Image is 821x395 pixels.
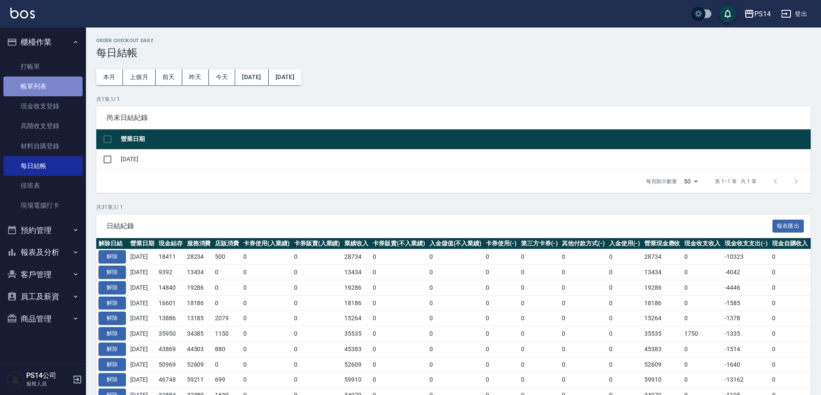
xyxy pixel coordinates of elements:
td: 1750 [682,326,723,342]
td: 0 [292,295,343,311]
th: 營業日期 [119,129,811,150]
td: 13185 [185,311,213,326]
th: 業績收入 [342,238,371,249]
th: 其他付款方式(-) [560,238,607,249]
td: 35950 [156,326,185,342]
td: 0 [292,357,343,372]
th: 卡券販賣(不入業績) [371,238,427,249]
td: 0 [213,280,241,295]
td: 0 [241,341,292,357]
td: 0 [770,249,810,265]
td: 13434 [185,265,213,280]
td: 0 [519,372,560,388]
td: 0 [607,295,642,311]
button: 解除 [98,266,126,279]
div: PS14 [754,9,771,19]
td: 14840 [156,280,185,295]
span: 尚未日結紀錄 [107,113,800,122]
td: 16601 [156,295,185,311]
th: 卡券使用(入業績) [241,238,292,249]
td: 0 [560,280,607,295]
th: 入金使用(-) [607,238,642,249]
td: 0 [427,295,484,311]
td: 15264 [342,311,371,326]
a: 報表匯出 [772,221,804,230]
td: 28234 [185,249,213,265]
button: 櫃檯作業 [3,31,83,53]
td: 0 [213,265,241,280]
td: 0 [371,295,427,311]
td: 0 [427,372,484,388]
th: 現金結存 [156,238,185,249]
td: 0 [682,311,723,326]
td: 0 [427,357,484,372]
h3: 每日結帳 [96,47,811,59]
td: 0 [292,341,343,357]
td: 35535 [642,326,683,342]
td: 0 [560,311,607,326]
td: 0 [371,341,427,357]
td: 0 [770,265,810,280]
img: Logo [10,8,35,18]
td: 0 [770,341,810,357]
button: 解除 [98,250,126,263]
td: 0 [607,372,642,388]
td: -1585 [723,295,770,311]
td: 699 [213,372,241,388]
td: 0 [607,265,642,280]
button: 商品管理 [3,308,83,330]
td: 0 [241,280,292,295]
td: 44503 [185,341,213,357]
button: 登出 [778,6,811,22]
td: 13434 [642,265,683,280]
td: 0 [607,311,642,326]
td: -10323 [723,249,770,265]
th: 入金儲值(不入業績) [427,238,484,249]
td: 0 [519,311,560,326]
td: [DATE] [128,326,156,342]
td: 13434 [342,265,371,280]
td: 2079 [213,311,241,326]
h5: PS14公司 [26,371,70,380]
td: 0 [371,265,427,280]
a: 帳單列表 [3,77,83,96]
td: 1150 [213,326,241,342]
div: 50 [680,170,701,193]
td: 0 [213,357,241,372]
td: -4446 [723,280,770,295]
td: 0 [484,249,519,265]
td: 0 [770,311,810,326]
td: 0 [292,265,343,280]
td: 19286 [342,280,371,295]
button: 報表及分析 [3,241,83,263]
td: 46748 [156,372,185,388]
td: 52609 [185,357,213,372]
button: 上個月 [123,69,156,85]
td: 0 [770,295,810,311]
a: 材料自購登錄 [3,136,83,156]
td: 28734 [642,249,683,265]
th: 現金收支支出(-) [723,238,770,249]
td: 0 [484,372,519,388]
td: 0 [682,265,723,280]
td: 0 [560,372,607,388]
td: 0 [484,326,519,342]
button: [DATE] [235,69,268,85]
button: [DATE] [269,69,301,85]
p: 每頁顯示數量 [646,178,677,185]
td: 0 [241,311,292,326]
td: 0 [213,295,241,311]
p: 共 1 筆, 1 / 1 [96,95,811,103]
button: 解除 [98,343,126,356]
td: 59211 [185,372,213,388]
td: 0 [607,280,642,295]
td: [DATE] [128,341,156,357]
td: 0 [560,341,607,357]
td: [DATE] [128,280,156,295]
td: 0 [484,265,519,280]
td: 15264 [642,311,683,326]
td: 0 [770,372,810,388]
td: 0 [484,311,519,326]
td: 18186 [342,295,371,311]
a: 現金收支登錄 [3,96,83,116]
